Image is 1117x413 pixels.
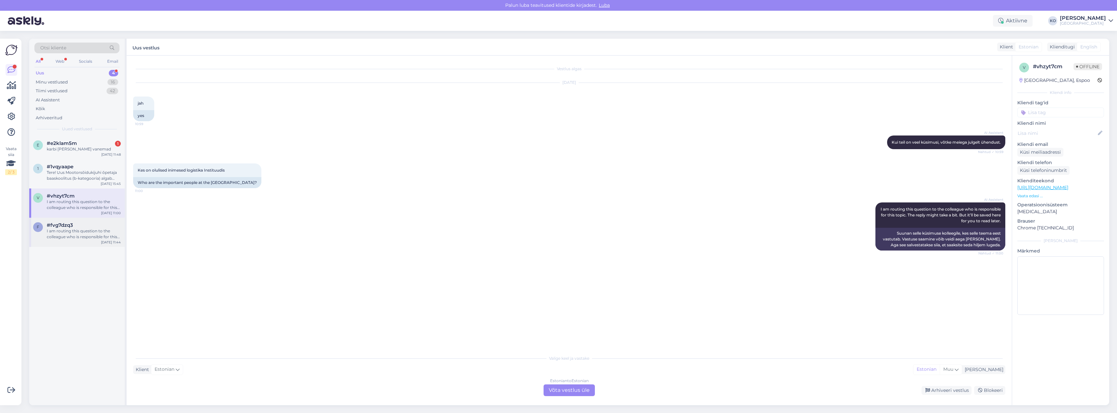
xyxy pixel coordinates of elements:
div: Email [106,57,119,66]
div: Klient [997,44,1013,50]
p: Vaata edasi ... [1017,193,1104,199]
img: Askly Logo [5,44,18,56]
span: I am routing this question to the colleague who is responsible for this topic. The reply might ta... [881,207,1002,223]
p: Klienditeekond [1017,177,1104,184]
p: Kliendi telefon [1017,159,1104,166]
div: Tiimi vestlused [36,88,68,94]
div: All [34,57,42,66]
div: I am routing this question to the colleague who is responsible for this topic. The reply might ta... [47,199,121,211]
div: 4 [109,70,118,76]
div: [DATE] [133,80,1005,85]
input: Lisa nimi [1018,130,1097,137]
span: v [1023,65,1025,70]
div: KO [1048,16,1057,25]
div: 16 [107,79,118,85]
div: 42 [107,88,118,94]
span: Estonian [1019,44,1038,50]
span: Kes on olulised inimesed logistika Instituudis [138,168,225,173]
a: [PERSON_NAME][GEOGRAPHIC_DATA] [1060,16,1113,26]
div: Web [54,57,66,66]
div: karbi [PERSON_NAME] vanemad [47,146,121,152]
span: 1 [37,166,39,171]
span: Kui teil on veel küsimusi, võtke meiega julgelt ühendust. [892,140,1001,145]
p: [MEDICAL_DATA] [1017,208,1104,215]
div: Klienditugi [1047,44,1075,50]
div: Estonian to Estonian [550,378,589,384]
span: Nähtud ✓ 11:00 [978,251,1003,256]
p: Kliendi email [1017,141,1104,148]
p: Chrome [TECHNICAL_ID] [1017,225,1104,231]
div: # vhzyt7cm [1033,63,1073,71]
span: Estonian [155,366,174,373]
div: Küsi telefoninumbrit [1017,166,1070,175]
span: #vhzyt7cm [47,193,75,199]
div: Suunan selle küsimuse kolleegile, kes selle teema eest vastutab. Vastuse saamine võib veidi aega ... [875,228,1005,251]
span: Luba [597,2,612,8]
span: jah [138,101,144,106]
span: English [1080,44,1097,50]
div: [PERSON_NAME] [962,366,1003,373]
div: Arhiveeri vestlus [922,386,972,395]
span: Nähtud ✓ 10:59 [978,149,1003,154]
div: AI Assistent [36,97,60,103]
div: [DATE] 15:45 [101,181,121,186]
span: 11:00 [135,188,159,193]
div: I am routing this question to the colleague who is responsible for this topic. The reply might ta... [47,228,121,240]
span: #fvg7dzq3 [47,222,73,228]
span: Muu [943,366,953,372]
p: Brauser [1017,218,1104,225]
p: Märkmed [1017,248,1104,254]
div: Estonian [913,365,940,374]
div: Klient [133,366,149,373]
div: Arhiveeritud [36,115,62,121]
div: [GEOGRAPHIC_DATA] [1060,21,1106,26]
div: 2 / 3 [5,169,17,175]
span: Uued vestlused [62,126,92,132]
span: #e2klam5m [47,140,77,146]
div: [DATE] 11:00 [101,211,121,215]
div: yes [133,110,154,121]
p: Kliendi nimi [1017,120,1104,127]
p: Operatsioonisüsteem [1017,201,1104,208]
span: e [37,143,39,148]
div: Võta vestlus üle [544,384,595,396]
p: Kliendi tag'id [1017,99,1104,106]
div: [DATE] 11:48 [101,152,121,157]
div: Socials [78,57,94,66]
div: Kliendi info [1017,90,1104,96]
div: Blokeeri [974,386,1005,395]
div: [DATE] 11:44 [101,240,121,245]
div: Kõik [36,106,45,112]
div: Tere! Uus Mootorsõidukijuhi õpetaja baaskoolitus (b-kategooria) algab 2026. a-l. Koolitus avataks... [47,170,121,181]
input: Lisa tag [1017,108,1104,117]
div: 1 [115,141,121,147]
span: Otsi kliente [40,45,66,51]
span: f [37,225,39,229]
span: 10:59 [135,122,159,126]
div: Minu vestlused [36,79,68,85]
div: Küsi meiliaadressi [1017,148,1063,157]
span: Offline [1073,63,1102,70]
div: [PERSON_NAME] [1017,238,1104,244]
div: Aktiivne [993,15,1033,27]
span: v [37,195,39,200]
span: #1vqyaape [47,164,73,170]
div: Uus [36,70,44,76]
label: Uus vestlus [132,43,159,51]
div: Vestlus algas [133,66,1005,72]
span: AI Assistent [979,197,1003,202]
div: Who are the important people at the [GEOGRAPHIC_DATA]? [133,177,261,188]
div: [PERSON_NAME] [1060,16,1106,21]
a: [URL][DOMAIN_NAME] [1017,185,1068,190]
div: Valige keel ja vastake [133,355,1005,361]
div: Vaata siia [5,146,17,175]
span: AI Assistent [979,130,1003,135]
div: [GEOGRAPHIC_DATA], Espoo [1019,77,1090,84]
